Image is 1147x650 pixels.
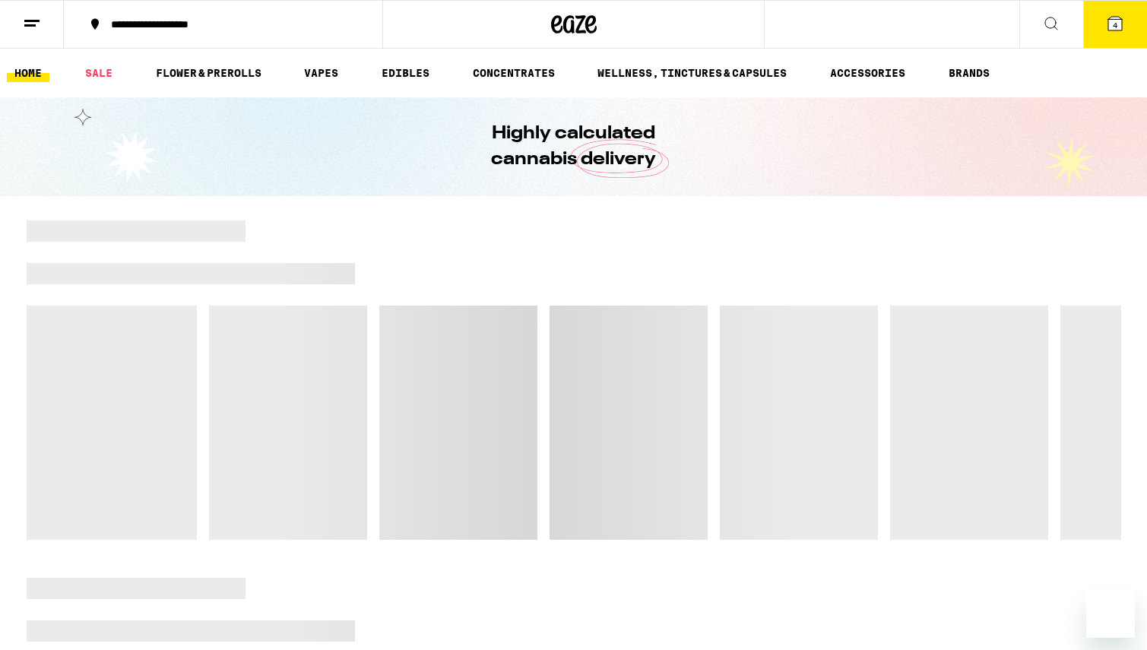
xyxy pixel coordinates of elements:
button: 4 [1083,1,1147,48]
a: FLOWER & PREROLLS [148,64,269,82]
a: EDIBLES [374,64,437,82]
a: VAPES [296,64,346,82]
a: SALE [78,64,120,82]
iframe: Button to launch messaging window [1086,589,1135,638]
a: WELLNESS, TINCTURES & CAPSULES [590,64,794,82]
a: ACCESSORIES [822,64,913,82]
a: CONCENTRATES [465,64,562,82]
a: BRANDS [941,64,997,82]
a: HOME [7,64,49,82]
h1: Highly calculated cannabis delivery [448,121,699,173]
span: 4 [1113,21,1117,30]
